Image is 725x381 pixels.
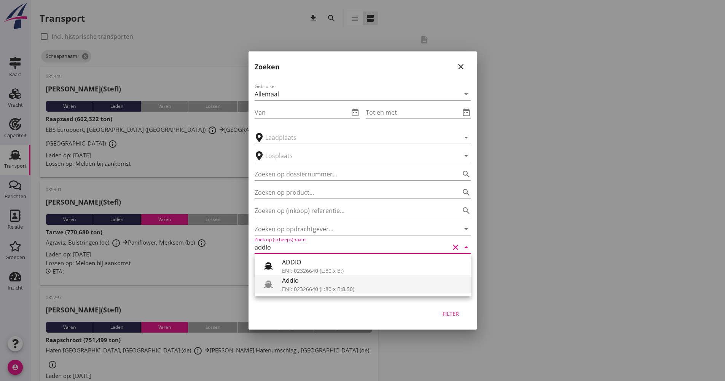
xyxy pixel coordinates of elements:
[265,131,449,144] input: Laadplaats
[282,285,465,293] div: ENI: 02326640 (L:80 x B:8.50)
[366,106,460,118] input: Tot en met
[255,186,449,199] input: Zoeken op product...
[462,188,471,197] i: search
[255,205,449,217] input: Zoeken op (inkoop) referentie…
[282,276,465,285] div: Addio
[462,206,471,215] i: search
[462,243,471,252] i: arrow_drop_down
[462,151,471,160] i: arrow_drop_down
[351,108,360,117] i: date_range
[255,223,449,235] input: Zoeken op opdrachtgever...
[456,62,465,71] i: close
[255,91,279,98] div: Allemaal
[440,310,462,318] div: Filter
[255,168,449,180] input: Zoeken op dossiernummer...
[462,108,471,117] i: date_range
[462,170,471,179] i: search
[282,267,465,275] div: ENI: 02326640 (L:80 x B:)
[462,90,471,99] i: arrow_drop_down
[451,243,460,252] i: clear
[265,150,449,162] input: Losplaats
[255,241,449,253] input: Zoek op (scheeps)naam
[282,258,465,267] div: ADDIO
[255,106,349,118] input: Van
[462,133,471,142] i: arrow_drop_down
[434,307,468,320] button: Filter
[462,224,471,234] i: arrow_drop_down
[255,62,280,72] h2: Zoeken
